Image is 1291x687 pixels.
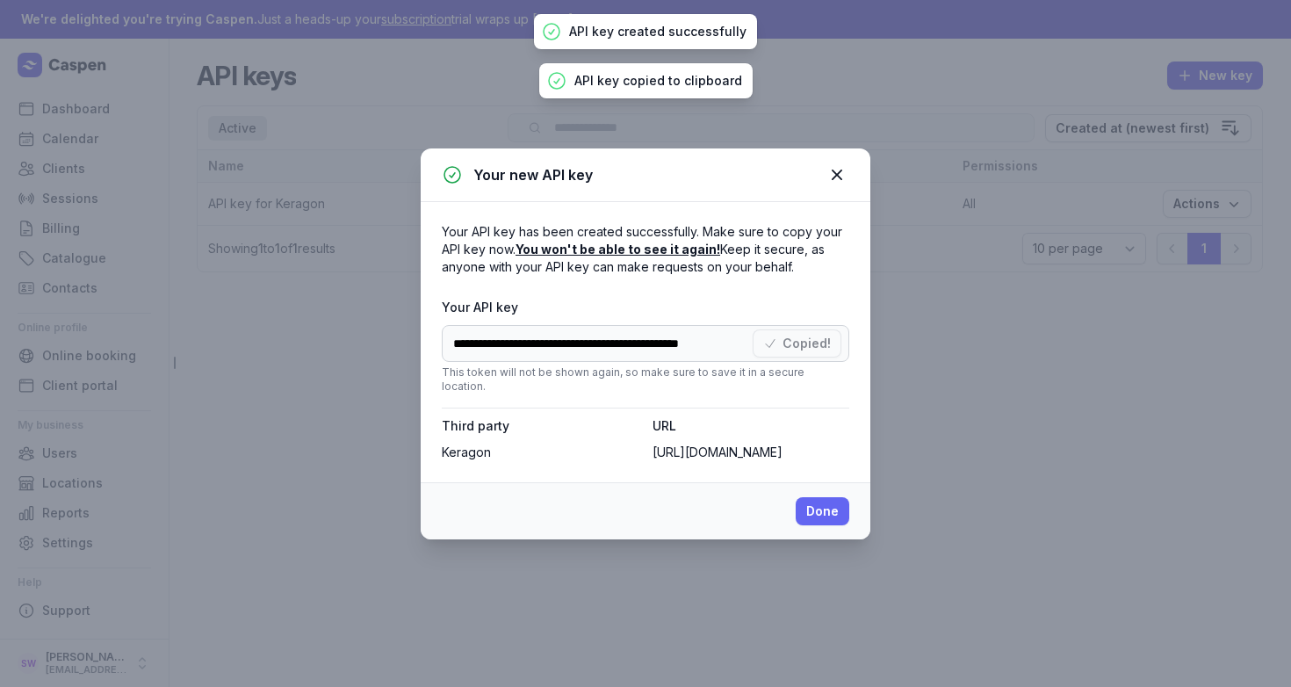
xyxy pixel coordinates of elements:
button: Copied! [753,329,841,358]
div: Your new API key [442,164,825,185]
div: URL [653,416,849,437]
span: Done [806,501,839,522]
div: This token will not be shown again, so make sure to save it in a secure location. [442,365,849,394]
div: Keragon [442,444,638,461]
div: [URL][DOMAIN_NAME] [653,444,849,461]
div: Third party [442,416,638,437]
u: You won't be able to see it again! [516,242,720,257]
span: Copied! [763,333,831,354]
div: Your API key [442,297,849,318]
div: Your API key has been created successfully. Make sure to copy your API key now. Keep it secure, a... [442,223,849,276]
button: Done [796,497,849,525]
